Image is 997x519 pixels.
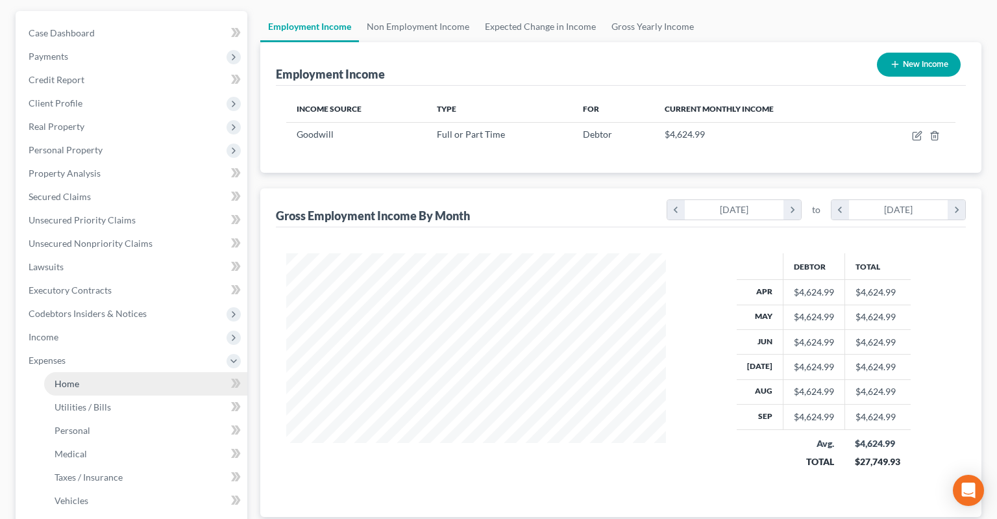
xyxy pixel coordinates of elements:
a: Secured Claims [18,185,247,209]
div: $4,624.99 [794,361,834,373]
span: Lawsuits [29,261,64,272]
th: May [737,305,783,329]
span: Unsecured Nonpriority Claims [29,238,153,249]
span: Medical [55,448,87,459]
th: Total [844,253,911,279]
a: Taxes / Insurance [44,466,247,489]
a: Vehicles [44,489,247,513]
a: Medical [44,442,247,466]
div: Gross Employment Income By Month [276,208,470,223]
div: $4,624.99 [794,385,834,398]
span: Personal Property [29,144,103,155]
a: Property Analysis [18,162,247,185]
span: Unsecured Priority Claims [29,214,136,225]
td: $4,624.99 [844,280,911,305]
div: [DATE] [685,200,784,220]
th: Apr [737,280,783,305]
span: Taxes / Insurance [55,472,123,483]
td: $4,624.99 [844,379,911,404]
i: chevron_right [948,200,965,220]
span: Expenses [29,355,66,366]
div: TOTAL [793,455,834,468]
th: Sep [737,405,783,429]
th: Aug [737,379,783,404]
span: For [583,104,599,114]
div: Open Intercom Messenger [953,475,984,506]
a: Gross Yearly Income [604,11,702,42]
th: [DATE] [737,355,783,379]
a: Unsecured Priority Claims [18,209,247,232]
span: Debtor [583,129,612,140]
span: Real Property [29,121,84,132]
a: Personal [44,419,247,442]
a: Utilities / Bills [44,396,247,419]
button: New Income [877,53,961,77]
span: Utilities / Bills [55,401,111,412]
span: Property Analysis [29,168,101,179]
i: chevron_left [667,200,685,220]
span: Current Monthly Income [665,104,774,114]
div: $4,624.99 [794,310,834,323]
span: Full or Part Time [437,129,505,140]
i: chevron_left [831,200,849,220]
a: Executory Contracts [18,279,247,302]
a: Employment Income [260,11,359,42]
span: to [812,203,820,216]
span: Income [29,331,58,342]
th: Debtor [783,253,844,279]
span: Vehicles [55,495,88,506]
i: chevron_right [783,200,801,220]
th: Jun [737,329,783,354]
td: $4,624.99 [844,405,911,429]
div: Avg. [793,437,834,450]
span: Payments [29,51,68,62]
div: $4,624.99 [855,437,900,450]
div: $4,624.99 [794,411,834,424]
span: Client Profile [29,97,82,108]
div: $4,624.99 [794,336,834,349]
span: Secured Claims [29,191,91,202]
a: Credit Report [18,68,247,92]
div: $4,624.99 [794,286,834,299]
span: Goodwill [297,129,334,140]
span: $4,624.99 [665,129,705,140]
a: Unsecured Nonpriority Claims [18,232,247,255]
a: Expected Change in Income [477,11,604,42]
a: Lawsuits [18,255,247,279]
span: Type [437,104,456,114]
div: Employment Income [276,66,385,82]
span: Credit Report [29,74,84,85]
td: $4,624.99 [844,329,911,354]
span: Executory Contracts [29,285,112,296]
a: Non Employment Income [359,11,477,42]
span: Codebtors Insiders & Notices [29,308,147,319]
span: Case Dashboard [29,27,95,38]
div: [DATE] [849,200,948,220]
a: Case Dashboard [18,21,247,45]
div: $27,749.93 [855,455,900,468]
span: Home [55,378,79,389]
span: Income Source [297,104,362,114]
a: Home [44,372,247,396]
td: $4,624.99 [844,305,911,329]
td: $4,624.99 [844,355,911,379]
span: Personal [55,425,90,436]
